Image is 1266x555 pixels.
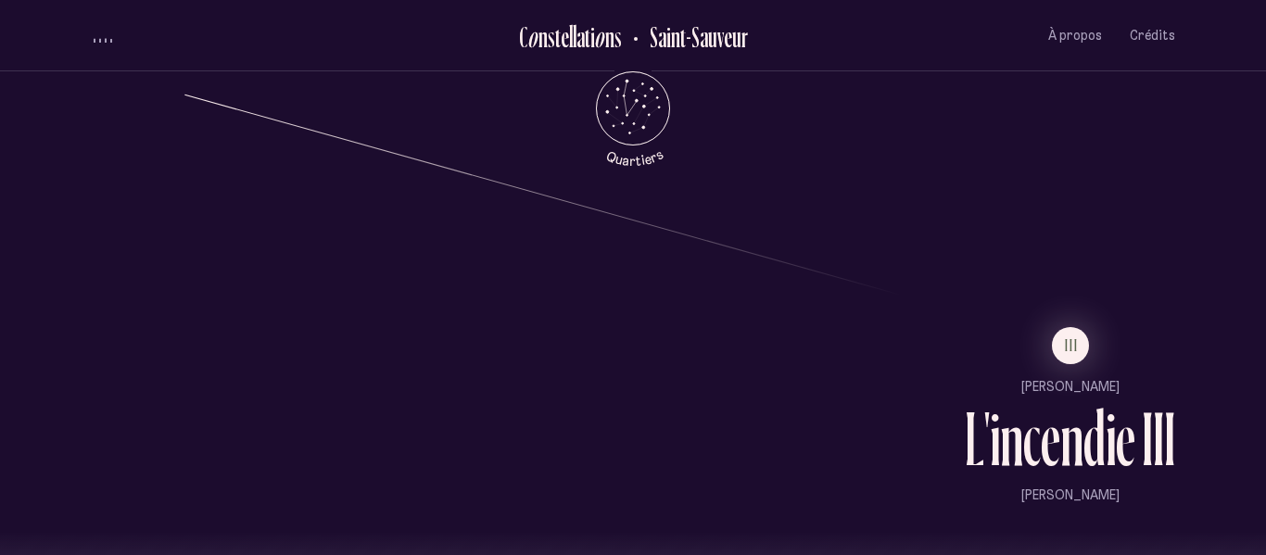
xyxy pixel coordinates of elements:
[965,486,1175,505] p: [PERSON_NAME]
[594,21,605,52] div: o
[965,378,1175,397] p: [PERSON_NAME]
[1142,400,1153,477] div: I
[622,20,748,51] button: Retour au Quartier
[573,21,576,52] div: l
[519,21,527,52] div: C
[1106,400,1116,477] div: i
[614,21,622,52] div: s
[1060,400,1083,477] div: n
[579,71,688,167] button: Retour au menu principal
[1164,400,1175,477] div: I
[1130,28,1175,44] span: Crédits
[569,21,573,52] div: l
[636,21,748,52] h2: Saint-Sauveur
[1052,327,1089,364] button: III
[555,21,561,52] div: t
[965,327,1175,533] button: III[PERSON_NAME]L'incendie III[PERSON_NAME]
[1023,400,1041,477] div: c
[1153,400,1164,477] div: I
[561,21,569,52] div: e
[1048,28,1102,44] span: À propos
[1116,400,1135,477] div: e
[1130,14,1175,57] button: Crédits
[984,400,990,477] div: '
[527,21,538,52] div: o
[590,21,595,52] div: i
[548,21,555,52] div: s
[91,26,115,45] button: volume audio
[990,400,1000,477] div: i
[585,21,590,52] div: t
[1083,400,1106,477] div: d
[965,400,984,477] div: L
[1041,400,1060,477] div: e
[1048,14,1102,57] button: À propos
[605,21,614,52] div: n
[538,21,548,52] div: n
[1065,337,1079,353] span: III
[603,145,665,169] tspan: Quartiers
[576,21,585,52] div: a
[1000,400,1023,477] div: n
